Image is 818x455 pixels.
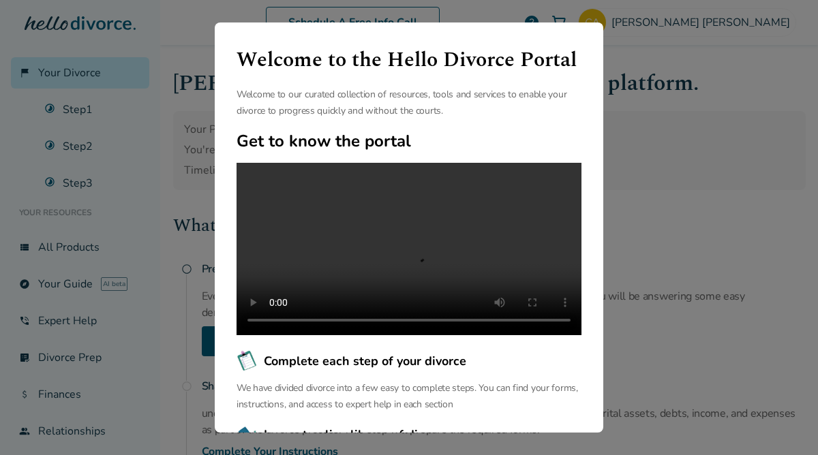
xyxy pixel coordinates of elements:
[237,350,258,372] img: Complete each step of your divorce
[237,424,258,445] img: Largest online library of divorce resources
[237,87,581,119] p: Welcome to our curated collection of resources, tools and services to enable your divorce to prog...
[237,44,581,76] h1: Welcome to the Hello Divorce Portal
[237,380,581,413] p: We have divided divorce into a few easy to complete steps. You can find your forms, instructions,...
[264,352,466,370] span: Complete each step of your divorce
[237,130,581,152] h2: Get to know the portal
[264,426,507,443] span: Largest online library of divorce resources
